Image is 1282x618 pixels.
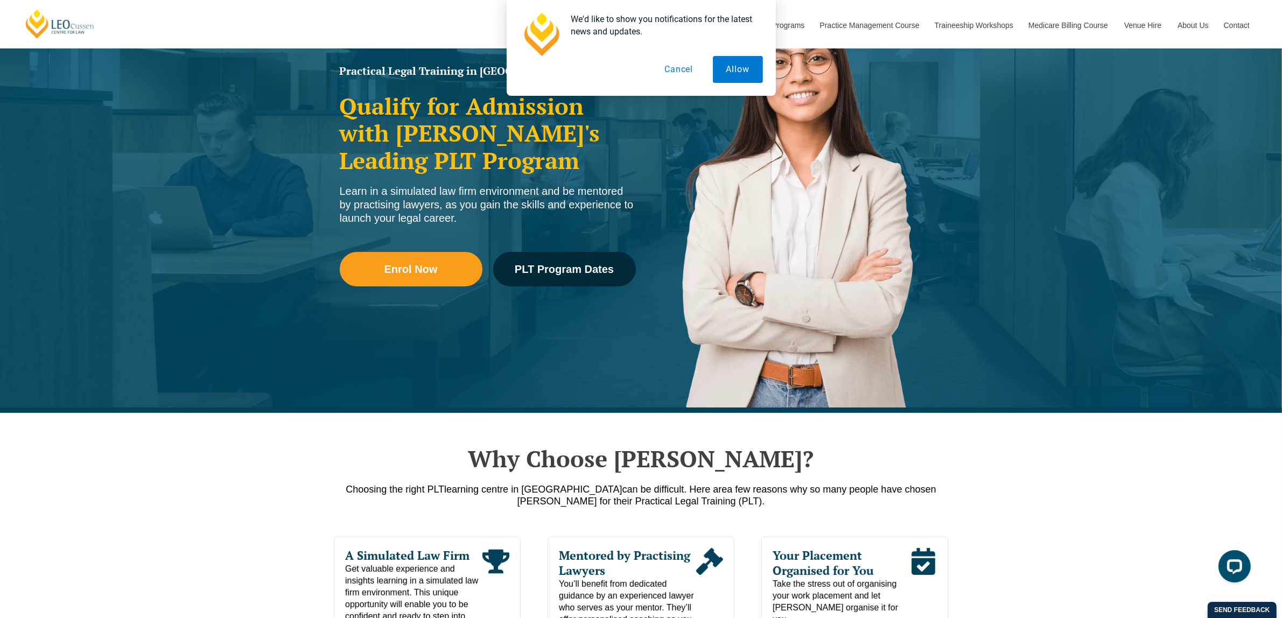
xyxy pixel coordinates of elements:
[340,185,636,225] div: Learn in a simulated law firm environment and be mentored by practising lawyers, as you gain the ...
[334,445,948,472] h2: Why Choose [PERSON_NAME]?
[563,13,763,38] div: We'd like to show you notifications for the latest news and updates.
[559,548,696,578] span: Mentored by Practising Lawyers
[340,252,482,286] a: Enrol Now
[345,548,482,563] span: A Simulated Law Firm
[384,264,438,275] span: Enrol Now
[444,484,622,495] span: learning centre in [GEOGRAPHIC_DATA]
[346,484,444,495] span: Choosing the right PLT
[340,93,636,174] h2: Qualify for Admission with [PERSON_NAME]'s Leading PLT Program
[493,252,636,286] a: PLT Program Dates
[651,56,706,83] button: Cancel
[515,264,614,275] span: PLT Program Dates
[713,56,763,83] button: Allow
[520,13,563,56] img: notification icon
[1210,546,1255,591] iframe: LiveChat chat widget
[773,548,910,578] span: Your Placement Organised for You
[334,483,948,507] p: a few reasons why so many people have chosen [PERSON_NAME] for their Practical Legal Training (PLT).
[622,484,727,495] span: can be difficult. Here are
